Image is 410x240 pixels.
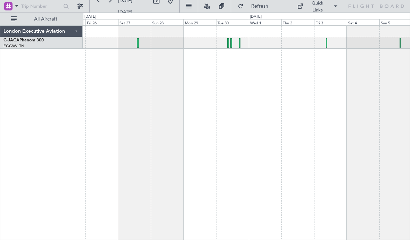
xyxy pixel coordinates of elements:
[84,14,96,20] div: [DATE]
[183,19,216,25] div: Mon 29
[281,19,314,25] div: Thu 2
[8,14,75,25] button: All Aircraft
[3,43,24,49] a: EGGW/LTN
[245,4,274,9] span: Refresh
[21,1,61,11] input: Trip Number
[249,19,281,25] div: Wed 1
[118,19,151,25] div: Sat 27
[250,14,262,20] div: [DATE]
[3,38,19,42] span: G-JAGA
[216,19,249,25] div: Tue 30
[151,19,183,25] div: Sun 28
[347,19,379,25] div: Sat 4
[294,1,342,12] button: Quick Links
[85,19,118,25] div: Fri 26
[314,19,347,25] div: Fri 3
[235,1,276,12] button: Refresh
[3,38,44,42] a: G-JAGAPhenom 300
[18,17,73,22] span: All Aircraft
